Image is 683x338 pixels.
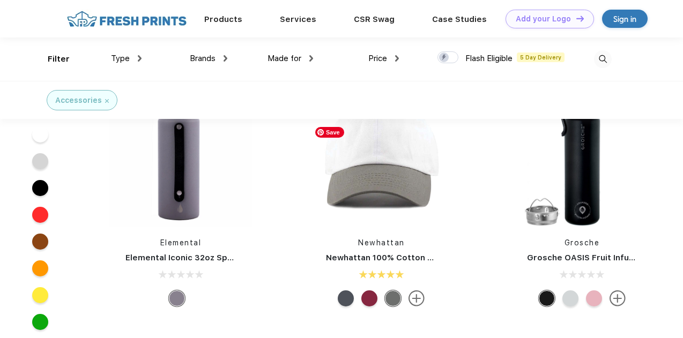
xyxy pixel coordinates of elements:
img: dropdown.png [309,55,313,62]
div: White Burgundy [361,290,377,306]
div: White Charcoal [338,290,354,306]
div: Rose Quartz [586,290,602,306]
img: DT [576,16,584,21]
span: Made for [268,54,301,63]
img: func=resize&h=266 [511,84,654,227]
a: Newhattan [358,238,405,247]
img: fo%20logo%202.webp [64,10,190,28]
a: Products [204,14,242,24]
a: Newhattan 100% Cotton Stone Washed Cap [326,253,505,262]
span: Brands [190,54,216,63]
img: desktop_search.svg [594,50,612,68]
span: Type [111,54,130,63]
img: more.svg [409,290,425,306]
span: 5 Day Delivery [517,52,565,62]
div: Filter [48,53,70,65]
img: dropdown.png [224,55,227,62]
img: filter_cancel.svg [105,99,109,103]
span: Save [315,127,344,138]
img: func=resize&h=266 [109,84,252,227]
span: Price [368,54,387,63]
a: Sign in [602,10,648,28]
div: White Olive [385,290,401,306]
a: Elemental Iconic 32oz Sport Water Bottle [125,253,295,262]
img: dropdown.png [138,55,142,62]
div: Midnight Black [539,290,555,306]
a: Elemental [160,238,202,247]
span: Flash Eligible [465,54,513,63]
a: Grosche [565,238,600,247]
div: Pearl [562,290,578,306]
div: Sign in [613,13,636,25]
div: Add your Logo [516,14,571,24]
div: Graphite [169,290,185,306]
img: func=resize&h=266 [310,84,452,227]
div: Accessories [55,95,102,106]
img: dropdown.png [395,55,399,62]
img: more.svg [610,290,626,306]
